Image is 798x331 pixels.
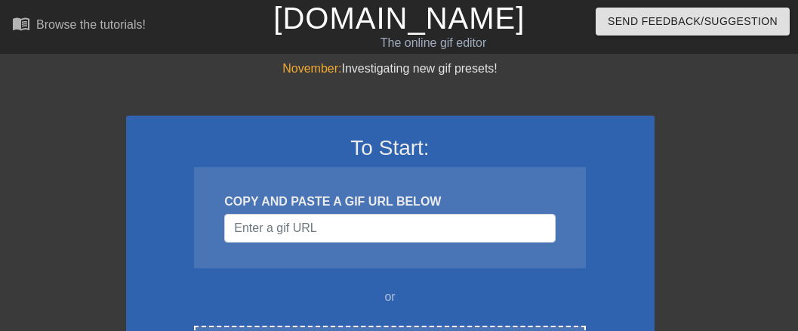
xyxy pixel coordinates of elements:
div: The online gif editor [273,34,593,52]
button: Send Feedback/Suggestion [596,8,790,36]
div: COPY AND PASTE A GIF URL BELOW [224,193,555,211]
div: or [165,288,615,306]
div: Browse the tutorials! [36,18,146,31]
div: Investigating new gif presets! [126,60,655,78]
span: November: [282,62,341,75]
a: [DOMAIN_NAME] [273,2,525,35]
a: Browse the tutorials! [12,14,146,38]
input: Username [224,214,555,243]
h3: To Start: [146,135,635,161]
span: menu_book [12,14,30,32]
span: Send Feedback/Suggestion [608,12,778,31]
